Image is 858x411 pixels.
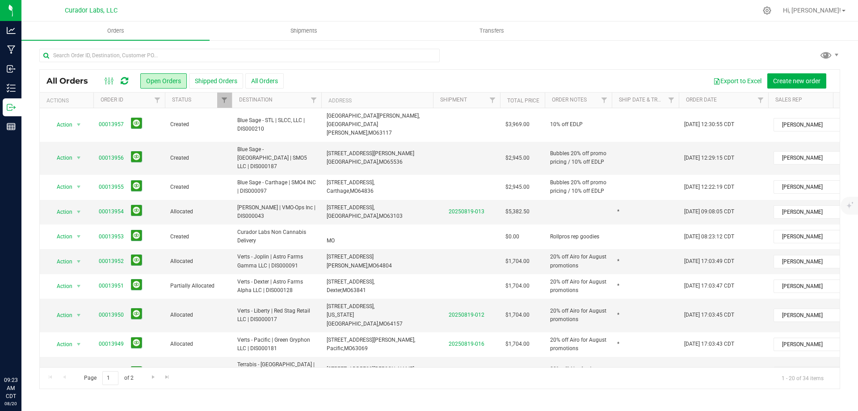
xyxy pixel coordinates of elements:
[664,93,679,108] a: Filter
[684,183,734,191] span: [DATE] 12:22:19 CDT
[101,97,123,103] a: Order ID
[170,282,227,290] span: Partially Allocated
[342,287,350,293] span: MO
[7,122,16,131] inline-svg: Reports
[278,27,329,35] span: Shipments
[76,371,141,385] span: Page of 2
[368,130,376,136] span: MO
[350,188,358,194] span: MO
[684,257,734,266] span: [DATE] 17:03:49 CDT
[467,27,516,35] span: Transfers
[172,97,191,103] a: Status
[368,263,376,269] span: MO
[327,337,415,343] span: [STREET_ADDRESS][PERSON_NAME],
[49,255,73,268] span: Action
[597,93,612,108] a: Filter
[170,233,227,241] span: Created
[684,340,734,348] span: [DATE] 17:03:43 CDT
[327,113,420,119] span: [GEOGRAPHIC_DATA][PERSON_NAME],
[73,280,84,292] span: select
[449,341,484,347] a: 20250819-016
[327,254,374,260] span: [STREET_ADDRESS]
[327,263,368,269] span: [PERSON_NAME],
[26,338,37,349] iframe: Resource center unread badge
[550,178,606,195] span: Bubbles 20% off promo pricing / 10% off EDLP
[147,371,160,383] a: Go to the next page
[170,311,227,319] span: Allocated
[49,119,73,131] span: Action
[327,366,414,372] span: [STREET_ADDRESS][PERSON_NAME]
[774,255,841,268] span: [PERSON_NAME]
[753,93,768,108] a: Filter
[102,371,118,385] input: 1
[684,120,734,129] span: [DATE] 12:30:55 CDT
[217,93,232,108] a: Filter
[327,150,414,157] span: [STREET_ADDRESS][PERSON_NAME]
[550,336,606,353] span: 20% off Airo for August promotions
[505,282,530,290] span: $1,704.00
[350,287,366,293] span: 63841
[775,97,802,103] a: Sales Rep
[327,121,378,136] span: [GEOGRAPHIC_DATA][PERSON_NAME],
[99,311,124,319] a: 00013950
[237,307,316,324] span: Verts - Liberty | Red Stag Retail LLC | DIS000017
[237,203,316,220] span: [PERSON_NAME] | VMO-Ops Inc | DIS000043
[761,6,773,15] div: Manage settings
[170,154,227,162] span: Created
[99,282,124,290] a: 00013951
[684,208,734,216] span: [DATE] 09:08:05 CDT
[237,336,316,353] span: Verts - Pacific | Green Gryphon LLC | DIS000181
[507,97,539,104] a: Total Price
[237,278,316,295] span: Verts - Dexter | Astro Farms Alpha LLC | DIS000128
[398,21,586,40] a: Transfers
[684,154,734,162] span: [DATE] 12:29:15 CDT
[65,7,118,14] span: Curador Labs, LLC
[379,159,387,165] span: MO
[150,93,165,108] a: Filter
[485,93,500,108] a: Filter
[327,303,374,309] span: [STREET_ADDRESS],
[505,257,530,266] span: $1,704.00
[774,280,841,292] span: [PERSON_NAME]
[449,312,484,318] a: 20250819-012
[376,263,392,269] span: 64804
[49,338,73,351] span: Action
[440,97,467,103] a: Shipment
[550,365,606,382] span: 20% off Airo for August promotions
[327,345,344,352] span: Pacific,
[99,257,124,266] a: 00013952
[774,338,841,351] span: [PERSON_NAME]
[46,97,90,104] div: Actions
[327,279,374,285] span: [STREET_ADDRESS],
[707,73,767,89] button: Export to Excel
[4,376,17,400] p: 09:23 AM CDT
[46,76,97,86] span: All Orders
[39,49,440,62] input: Search Order ID, Destination, Customer PO...
[321,93,433,108] th: Address
[505,154,530,162] span: $2,945.00
[99,120,124,129] a: 00013957
[49,230,73,243] span: Action
[773,77,820,85] span: Create new order
[237,145,316,171] span: Blue Sage - [GEOGRAPHIC_DATA] | SMO5 LLC | DIS000187
[73,338,84,351] span: select
[237,253,316,270] span: Verts - Joplin | Astro Farms Gamma LLC | DIS000091
[239,97,273,103] a: Destination
[684,233,734,241] span: [DATE] 08:23:12 CDT
[49,206,73,218] span: Action
[73,206,84,218] span: select
[387,159,403,165] span: 65536
[245,73,284,89] button: All Orders
[95,27,136,35] span: Orders
[327,159,379,165] span: [GEOGRAPHIC_DATA],
[73,181,84,193] span: select
[774,119,841,131] span: [PERSON_NAME]
[379,321,387,327] span: MO
[774,371,831,385] span: 1 - 20 of 34 items
[774,309,841,322] span: [PERSON_NAME]
[327,287,342,293] span: Dexter,
[7,64,16,73] inline-svg: Inbound
[774,206,841,218] span: [PERSON_NAME]
[376,130,392,136] span: 63117
[140,73,187,89] button: Open Orders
